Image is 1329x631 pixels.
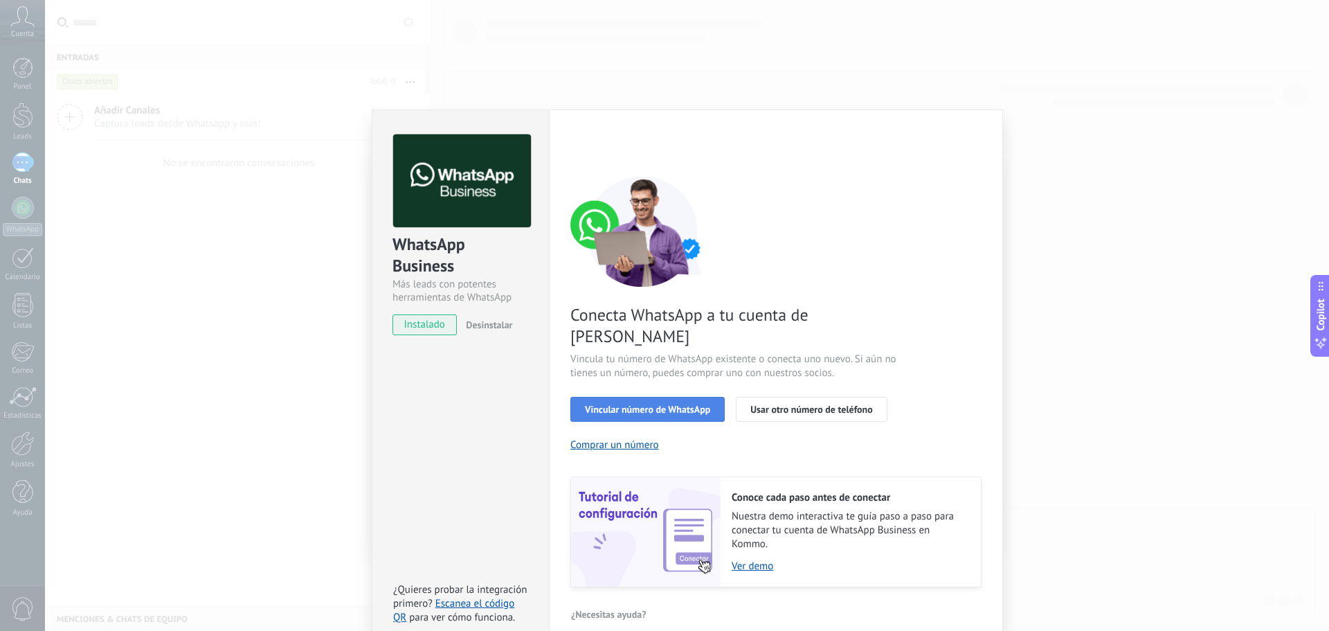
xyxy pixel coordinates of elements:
span: Conecta WhatsApp a tu cuenta de [PERSON_NAME] [570,304,900,347]
div: Más leads con potentes herramientas de WhatsApp [392,278,529,304]
span: Usar otro número de teléfono [750,405,872,414]
button: Desinstalar [460,314,512,335]
img: connect number [570,176,716,287]
span: para ver cómo funciona. [409,611,515,624]
span: ¿Necesitas ayuda? [571,610,647,619]
button: Vincular número de WhatsApp [570,397,725,422]
img: logo_main.png [393,134,531,228]
button: ¿Necesitas ayuda? [570,604,647,625]
button: Usar otro número de teléfono [736,397,887,422]
a: Escanea el código QR [393,597,514,624]
span: Vincula tu número de WhatsApp existente o conecta uno nuevo. Si aún no tienes un número, puedes c... [570,353,900,380]
span: Desinstalar [466,319,512,331]
span: Nuestra demo interactiva te guía paso a paso para conectar tu cuenta de WhatsApp Business en Kommo. [732,510,967,551]
span: instalado [393,314,456,335]
a: Ver demo [732,560,967,573]
h2: Conoce cada paso antes de conectar [732,491,967,504]
span: Copilot [1314,299,1328,330]
div: WhatsApp Business [392,233,529,278]
span: Vincular número de WhatsApp [585,405,710,414]
button: Comprar un número [570,438,659,452]
span: ¿Quieres probar la integración primero? [393,583,527,610]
